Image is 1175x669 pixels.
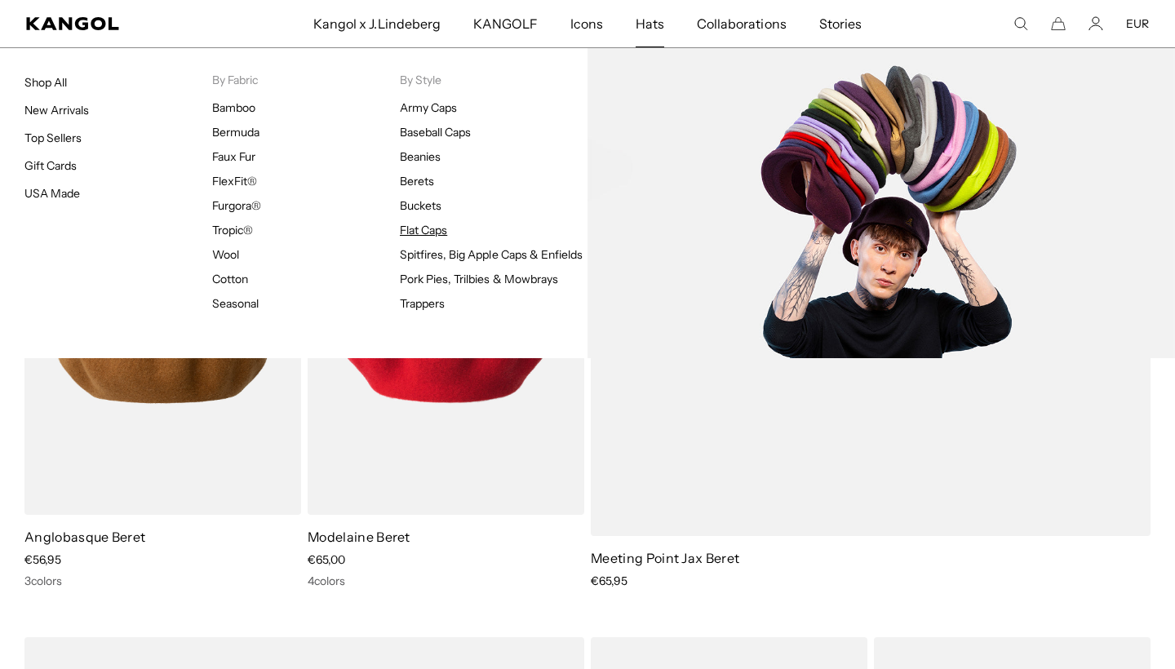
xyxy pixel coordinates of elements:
[308,529,410,545] a: Modelaine Beret
[1051,16,1066,31] button: Cart
[400,296,445,311] a: Trappers
[587,48,1175,358] img: Flat_Caps.jpg
[400,73,587,87] p: By Style
[24,529,145,545] a: Anglobasque Beret
[400,223,447,237] a: Flat Caps
[400,100,457,115] a: Army Caps
[212,73,400,87] p: By Fabric
[212,247,239,262] a: Wool
[308,552,345,567] span: €65,00
[400,149,441,164] a: Beanies
[212,125,259,140] a: Bermuda
[1013,16,1028,31] summary: Search here
[24,131,82,145] a: Top Sellers
[400,125,471,140] a: Baseball Caps
[26,17,206,30] a: Kangol
[24,552,61,567] span: €56,95
[308,574,584,588] div: 4 colors
[24,75,67,90] a: Shop All
[212,100,255,115] a: Bamboo
[24,158,77,173] a: Gift Cards
[24,186,80,201] a: USA Made
[24,574,301,588] div: 3 colors
[400,272,558,286] a: Pork Pies, Trilbies & Mowbrays
[212,272,248,286] a: Cotton
[400,247,583,262] a: Spitfires, Big Apple Caps & Enfields
[212,223,253,237] a: Tropic®
[591,574,627,588] span: €65,95
[591,550,739,566] a: Meeting Point Jax Beret
[1126,16,1149,31] button: EUR
[24,103,89,117] a: New Arrivals
[212,174,257,188] a: FlexFit®
[400,174,434,188] a: Berets
[400,198,441,213] a: Buckets
[212,198,261,213] a: Furgora®
[212,296,259,311] a: Seasonal
[1089,16,1103,31] a: Account
[212,149,255,164] a: Faux Fur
